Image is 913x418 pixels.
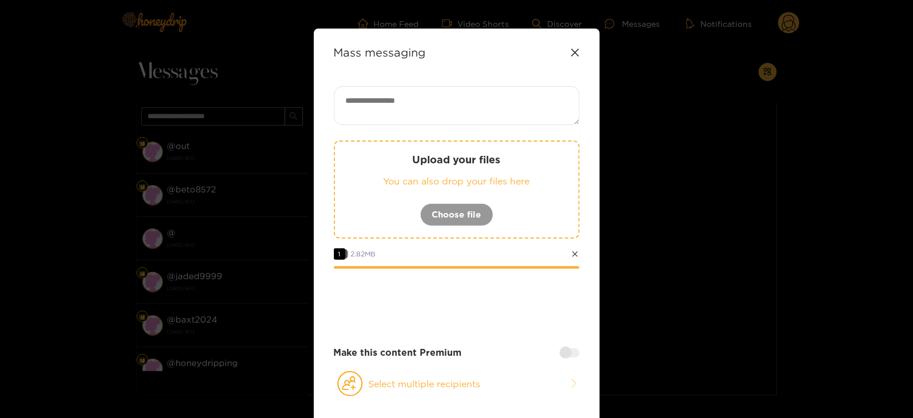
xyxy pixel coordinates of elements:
span: 2.82 MB [351,250,376,258]
strong: Mass messaging [334,46,426,59]
button: Choose file [420,203,493,226]
strong: Make this content Premium [334,346,462,359]
p: Upload your files [358,153,556,166]
span: 1 [334,248,345,260]
p: You can also drop your files here [358,175,556,188]
button: Select multiple recipients [334,371,580,397]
